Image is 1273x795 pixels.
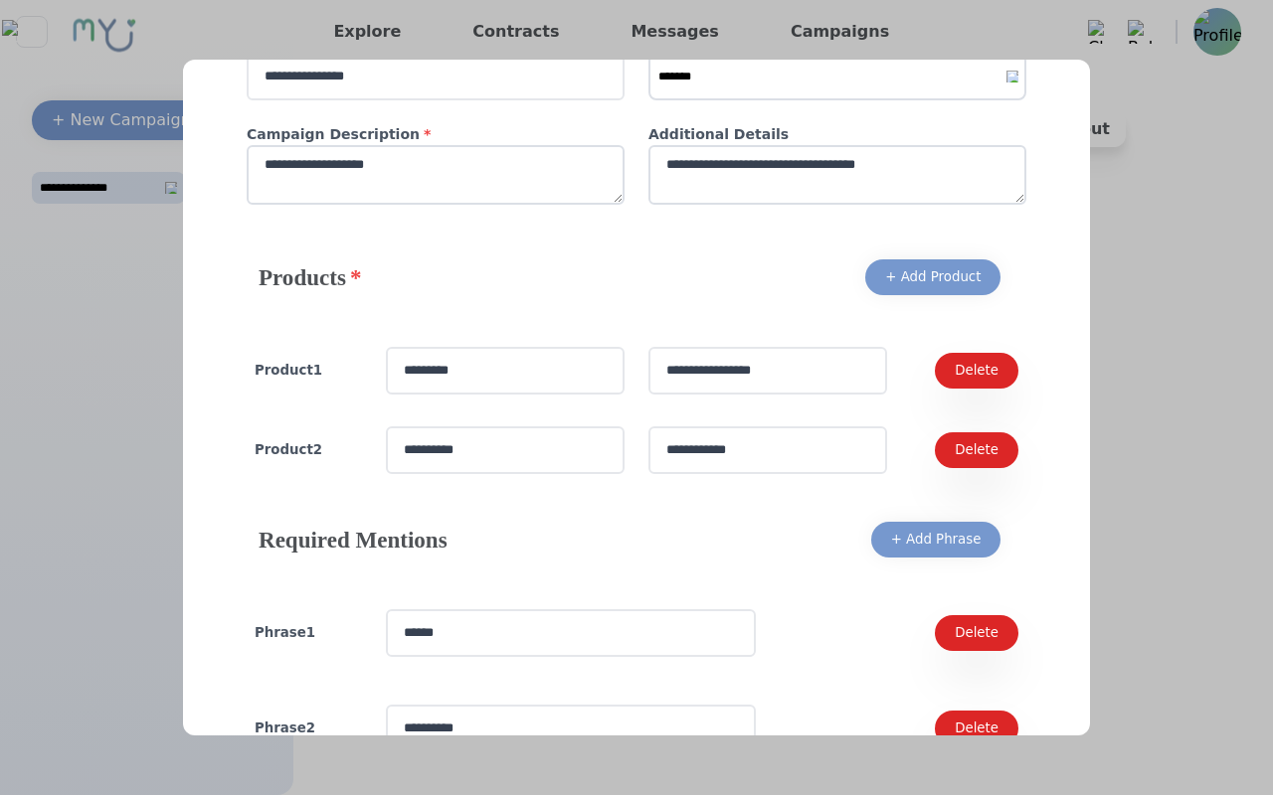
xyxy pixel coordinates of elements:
h4: Product 2 [255,440,362,460]
div: + Add Product [885,267,981,287]
h4: Required Mentions [259,524,448,556]
button: Delete [935,432,1018,468]
h4: Products [259,261,361,293]
button: Delete [935,711,1018,746]
button: Delete [935,353,1018,389]
div: + Add Phrase [891,530,982,550]
h4: Campaign Description [247,124,625,145]
button: + Add Product [865,259,1000,295]
h4: Product 1 [255,361,362,381]
div: Delete [955,361,999,381]
div: Delete [955,623,999,643]
button: + Add Phrase [871,522,1001,557]
h4: Phrase 1 [255,623,362,643]
div: Delete [955,718,999,738]
h4: Phrase 2 [255,718,362,738]
div: Delete [955,440,999,460]
h4: Additional Details [648,124,1026,145]
button: Delete [935,615,1018,651]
